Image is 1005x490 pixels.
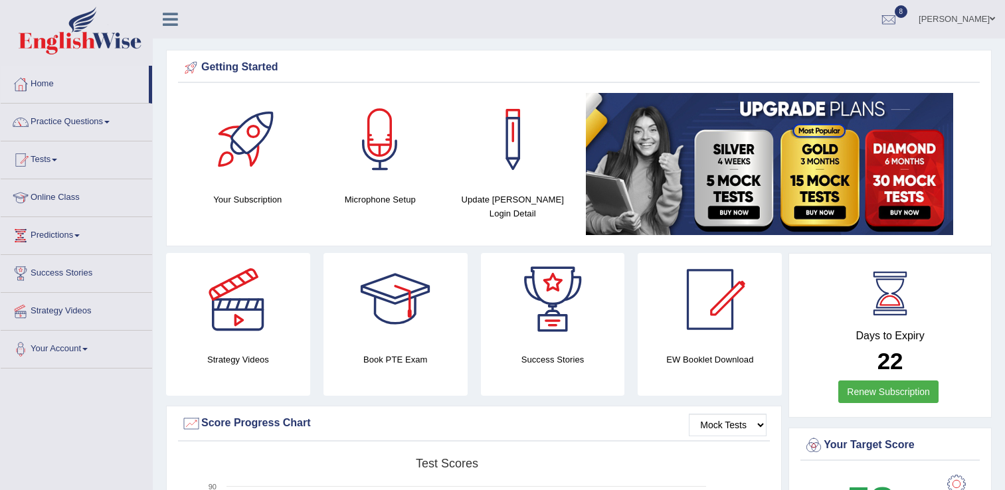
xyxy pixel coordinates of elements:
h4: Microphone Setup [321,193,440,206]
img: small5.jpg [586,93,953,235]
a: Renew Subscription [838,380,939,403]
a: Strategy Videos [1,293,152,326]
div: Score Progress Chart [181,414,767,434]
a: Your Account [1,331,152,364]
a: Practice Questions [1,104,152,137]
a: Tests [1,141,152,175]
h4: EW Booklet Download [638,353,782,367]
a: Online Class [1,179,152,212]
h4: Update [PERSON_NAME] Login Detail [453,193,573,220]
h4: Strategy Videos [166,353,310,367]
h4: Success Stories [481,353,625,367]
a: Home [1,66,149,99]
div: Your Target Score [804,436,976,455]
b: 22 [877,348,903,374]
h4: Book PTE Exam [323,353,468,367]
a: Predictions [1,217,152,250]
div: Getting Started [181,58,976,78]
h4: Your Subscription [188,193,308,206]
tspan: Test scores [416,457,478,470]
a: Success Stories [1,255,152,288]
h4: Days to Expiry [804,330,976,342]
span: 8 [895,5,908,18]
